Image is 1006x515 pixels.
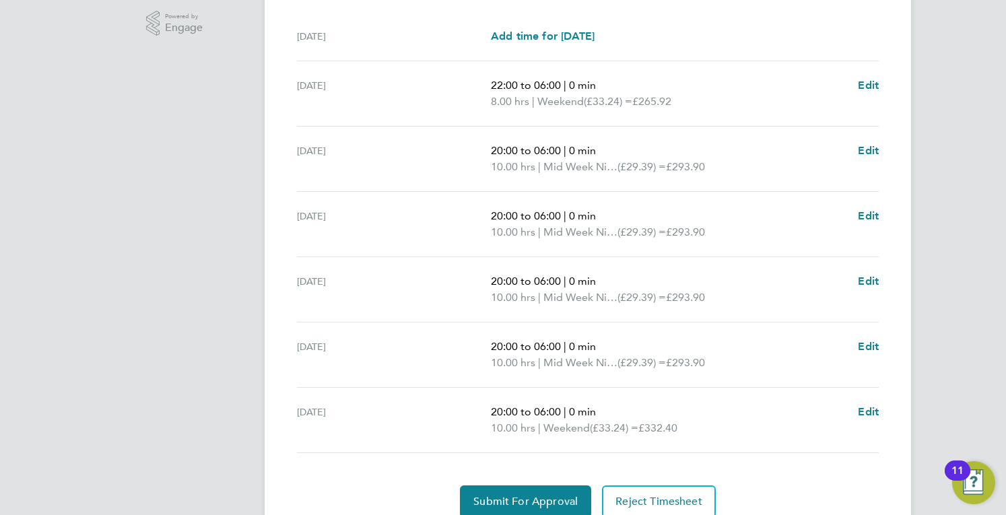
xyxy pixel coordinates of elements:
span: Weekend [543,420,590,436]
span: Reject Timesheet [615,495,702,508]
span: | [538,421,541,434]
span: (£29.39) = [617,356,666,369]
span: | [538,356,541,369]
span: Mid Week Nights [543,224,617,240]
span: 8.00 hrs [491,95,529,108]
span: 10.00 hrs [491,226,535,238]
span: Mid Week Nights [543,159,617,175]
span: Edit [858,209,879,222]
div: [DATE] [297,143,491,175]
span: | [564,275,566,287]
span: 0 min [569,79,596,92]
span: | [564,340,566,353]
span: (£29.39) = [617,160,666,173]
span: 0 min [569,209,596,222]
a: Add time for [DATE] [491,28,595,44]
div: [DATE] [297,208,491,240]
span: Edit [858,340,879,353]
a: Powered byEngage [146,11,203,36]
span: | [538,226,541,238]
span: 0 min [569,144,596,157]
span: 20:00 to 06:00 [491,275,561,287]
span: 10.00 hrs [491,291,535,304]
span: Add time for [DATE] [491,30,595,42]
span: Weekend [537,94,584,110]
span: 20:00 to 06:00 [491,144,561,157]
span: Mid Week Nights [543,355,617,371]
a: Edit [858,273,879,289]
span: Edit [858,405,879,418]
span: | [564,79,566,92]
span: 10.00 hrs [491,160,535,173]
span: £265.92 [632,95,671,108]
a: Edit [858,143,879,159]
div: [DATE] [297,77,491,110]
span: | [564,144,566,157]
span: | [564,209,566,222]
span: | [538,160,541,173]
a: Edit [858,339,879,355]
span: £293.90 [666,291,705,304]
div: [DATE] [297,273,491,306]
div: 11 [951,471,964,488]
span: 22:00 to 06:00 [491,79,561,92]
button: Open Resource Center, 11 new notifications [952,461,995,504]
span: Powered by [165,11,203,22]
a: Edit [858,77,879,94]
span: 20:00 to 06:00 [491,340,561,353]
span: | [538,291,541,304]
a: Edit [858,404,879,420]
span: 20:00 to 06:00 [491,405,561,418]
span: Edit [858,144,879,157]
span: £332.40 [638,421,677,434]
span: 0 min [569,340,596,353]
span: 0 min [569,405,596,418]
span: | [564,405,566,418]
div: [DATE] [297,28,491,44]
span: 0 min [569,275,596,287]
span: £293.90 [666,226,705,238]
div: [DATE] [297,339,491,371]
span: Edit [858,79,879,92]
div: [DATE] [297,404,491,436]
a: Edit [858,208,879,224]
span: 10.00 hrs [491,421,535,434]
span: Edit [858,275,879,287]
span: Engage [165,22,203,34]
span: Mid Week Nights [543,289,617,306]
span: 20:00 to 06:00 [491,209,561,222]
span: (£29.39) = [617,226,666,238]
span: 10.00 hrs [491,356,535,369]
span: (£33.24) = [584,95,632,108]
span: £293.90 [666,160,705,173]
span: (£29.39) = [617,291,666,304]
span: (£33.24) = [590,421,638,434]
span: Submit For Approval [473,495,578,508]
span: £293.90 [666,356,705,369]
span: | [532,95,535,108]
